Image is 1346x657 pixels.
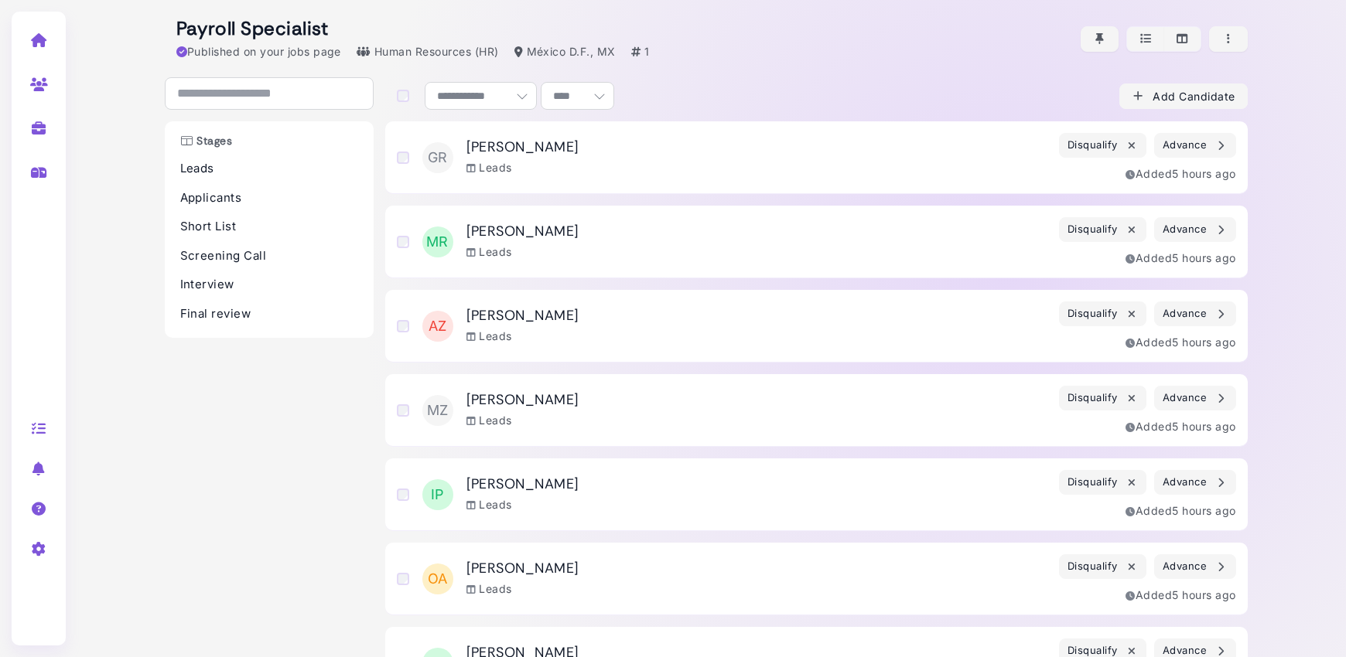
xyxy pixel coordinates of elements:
div: Added [1126,250,1235,266]
p: Final review [180,305,358,323]
h3: [PERSON_NAME] [466,308,579,325]
div: Leads [466,580,512,597]
button: Disqualify [1059,301,1146,326]
div: Leads [466,159,512,175]
span: MR [422,226,453,257]
button: Disqualify [1059,133,1146,158]
p: Leads [180,160,358,178]
div: Disqualify [1068,475,1138,491]
span: IP [422,479,453,510]
div: Disqualify [1068,306,1138,322]
div: Added [1126,418,1235,434]
time: Aug 21, 2025 [1172,504,1235,517]
div: Published on your jobs page [176,43,341,60]
h3: [PERSON_NAME] [466,560,579,577]
span: Az [422,311,453,342]
h3: [PERSON_NAME] [466,139,579,156]
div: Added [1126,502,1235,519]
div: Added [1126,165,1235,182]
div: Add Candidate [1132,88,1235,104]
div: Disqualify [1068,222,1138,238]
div: Advance [1163,390,1228,407]
div: Disqualify [1068,559,1138,575]
div: Leads [466,496,512,512]
button: Add Candidate [1119,83,1248,109]
time: Aug 21, 2025 [1172,167,1235,180]
button: Advance [1154,301,1236,326]
time: Aug 21, 2025 [1172,588,1235,601]
div: Advance [1163,559,1228,575]
span: OA [422,563,453,594]
p: Screening Call [180,247,358,265]
h2: Payroll Specialist [176,18,650,40]
button: Disqualify [1059,470,1146,495]
div: Added [1126,334,1235,350]
h3: Stages [173,134,241,148]
button: Advance [1154,386,1236,410]
div: Disqualify [1068,390,1138,407]
div: Human Resources (HR) [357,43,499,60]
button: Disqualify [1059,386,1146,410]
span: MZ [422,395,453,426]
p: Applicants [180,189,358,207]
div: Leads [466,412,512,428]
h3: [PERSON_NAME] [466,223,579,240]
h3: [PERSON_NAME] [466,476,579,493]
button: Advance [1154,217,1236,242]
p: Short List [180,218,358,236]
button: Advance [1154,133,1236,158]
div: Disqualify [1068,138,1138,154]
span: GR [422,142,453,173]
div: México D.F., MX [514,43,616,60]
div: 1 [631,43,649,60]
div: Advance [1163,138,1228,154]
p: Interview [180,276,358,294]
div: Leads [466,243,512,260]
div: Advance [1163,306,1228,322]
div: Added [1126,587,1235,603]
div: Leads [466,328,512,344]
button: Disqualify [1059,217,1146,242]
button: Advance [1154,554,1236,579]
button: Disqualify [1059,554,1146,579]
time: Aug 21, 2025 [1172,420,1235,433]
time: Aug 21, 2025 [1172,335,1235,349]
div: Advance [1163,222,1228,238]
div: Advance [1163,475,1228,491]
time: Aug 21, 2025 [1172,251,1235,264]
h3: [PERSON_NAME] [466,392,579,409]
button: Advance [1154,470,1236,495]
